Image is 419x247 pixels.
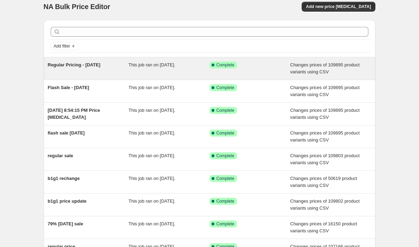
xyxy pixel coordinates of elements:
[48,130,85,136] span: flash sale [DATE]
[44,3,110,10] span: NA Bulk Price Editor
[216,130,234,136] span: Complete
[128,198,175,204] span: This job ran on [DATE].
[216,85,234,90] span: Complete
[216,221,234,227] span: Complete
[306,4,371,9] span: Add new price [MEDICAL_DATA]
[290,198,360,211] span: Changes prices of 109802 product variants using CSV
[290,62,360,74] span: Changes prices of 109895 product variants using CSV
[128,108,175,113] span: This job ran on [DATE].
[290,176,357,188] span: Changes prices of 50619 product variants using CSV
[290,153,360,165] span: Changes prices of 109803 product variants using CSV
[128,62,175,67] span: This job ran on [DATE].
[216,108,234,113] span: Complete
[290,221,357,233] span: Changes prices of 16150 product variants using CSV
[128,153,175,158] span: This job ran on [DATE].
[128,221,175,226] span: This job ran on [DATE].
[48,62,101,67] span: Regular Pricing - [DATE]
[128,85,175,90] span: This job ran on [DATE].
[216,198,234,204] span: Complete
[128,130,175,136] span: This job ran on [DATE].
[128,176,175,181] span: This job ran on [DATE].
[54,43,70,49] span: Add filter
[290,85,360,97] span: Changes prices of 109895 product variants using CSV
[216,176,234,181] span: Complete
[51,42,79,50] button: Add filter
[48,198,87,204] span: b1g1 price update
[302,2,375,12] button: Add new price [MEDICAL_DATA]
[290,130,360,143] span: Changes prices of 109895 product variants using CSV
[216,153,234,159] span: Complete
[48,108,100,120] span: [DATE] 8:54:15 PM Price [MEDICAL_DATA]
[216,62,234,68] span: Complete
[48,176,80,181] span: b1g1 rechange
[48,153,73,158] span: regular sale
[48,85,89,90] span: Flash Sale - [DATE]
[290,108,360,120] span: Changes prices of 109895 product variants using CSV
[48,221,83,226] span: 79% [DATE] sale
